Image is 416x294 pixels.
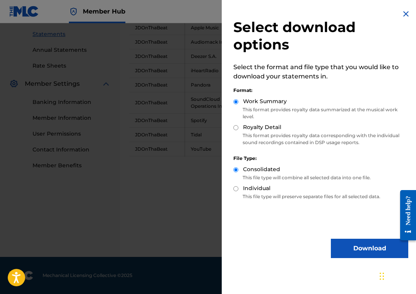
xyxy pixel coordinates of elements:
p: Select the format and file type that you would like to download your statements in. [233,63,408,81]
div: File Type: [233,155,408,162]
p: This file type will combine all selected data into one file. [233,174,408,181]
p: This format provides royalty data summarized at the musical work level. [233,106,408,120]
h2: Select download options [233,19,408,53]
iframe: Resource Center [394,182,416,248]
p: This format provides royalty data corresponding with the individual sound recordings contained in... [233,132,408,146]
div: Drag [380,265,384,288]
iframe: Chat Widget [377,257,416,294]
div: Format: [233,87,408,94]
label: Consolidated [243,165,280,173]
img: Top Rightsholder [69,7,78,16]
label: Work Summary [243,97,287,105]
label: Royalty Detail [243,123,281,131]
label: Individual [243,184,270,192]
span: Member Hub [83,7,125,16]
p: This file type will preserve separate files for all selected data. [233,193,408,200]
button: Download [331,239,408,258]
img: MLC Logo [9,6,39,17]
